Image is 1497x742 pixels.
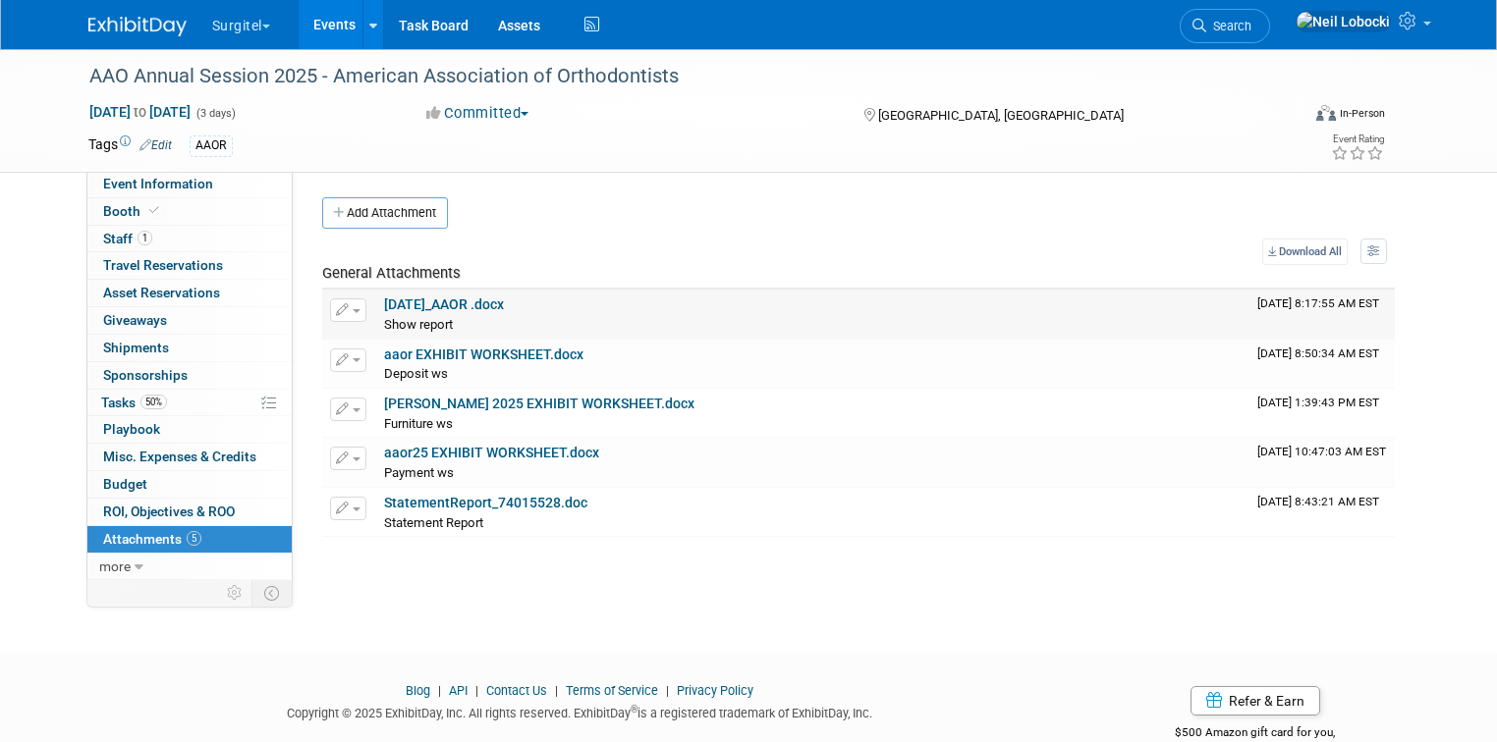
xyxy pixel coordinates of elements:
[1316,105,1336,121] img: Format-Inperson.png
[103,285,220,300] span: Asset Reservations
[99,558,131,574] span: more
[103,231,152,246] span: Staff
[384,445,599,460] a: aaor25 EXHIBIT WORKSHEET.docx
[1262,238,1348,265] a: Download All
[88,700,1072,722] div: Copyright © 2025 ExhibitDay, Inc. All rights reserved. ExhibitDay is a registered trademark of Ex...
[471,683,483,698] span: |
[631,704,638,715] sup: ®
[103,449,256,464] span: Misc. Expenses & Credits
[87,280,292,306] a: Asset Reservations
[87,416,292,443] a: Playbook
[1249,488,1395,537] td: Upload Timestamp
[103,312,167,328] span: Giveaways
[384,515,483,530] span: Statement Report
[1257,396,1379,409] span: Upload Timestamp
[550,683,563,698] span: |
[1296,11,1391,32] img: Neil Lobocki
[1331,134,1384,144] div: Event Rating
[88,103,192,121] span: [DATE] [DATE]
[384,296,504,312] a: [DATE]_AAOR .docx
[103,257,223,273] span: Travel Reservations
[149,205,159,216] i: Booth reservation complete
[1257,346,1379,360] span: Upload Timestamp
[1257,296,1379,310] span: Upload Timestamp
[1249,389,1395,438] td: Upload Timestamp
[103,503,235,519] span: ROI, Objectives & ROO
[138,231,152,245] span: 1
[87,471,292,498] a: Budget
[87,171,292,197] a: Event Information
[140,395,167,409] span: 50%
[83,59,1275,94] div: AAO Annual Session 2025 - American Association of Orthodontists
[87,554,292,580] a: more
[1180,9,1270,43] a: Search
[1249,290,1395,339] td: Upload Timestamp
[87,362,292,389] a: Sponsorships
[194,107,236,120] span: (3 days)
[322,264,461,282] span: General Attachments
[218,580,252,606] td: Personalize Event Tab Strip
[103,421,160,437] span: Playbook
[384,317,453,332] span: Show report
[1257,445,1386,458] span: Upload Timestamp
[322,197,448,229] button: Add Attachment
[661,683,674,698] span: |
[1249,438,1395,487] td: Upload Timestamp
[190,135,233,156] div: AAOR
[87,252,292,279] a: Travel Reservations
[103,340,169,355] span: Shipments
[1257,495,1379,508] span: Upload Timestamp
[677,683,753,698] a: Privacy Policy
[419,103,536,124] button: Committed
[88,17,187,36] img: ExhibitDay
[406,683,430,698] a: Blog
[87,390,292,416] a: Tasks50%
[87,335,292,361] a: Shipments
[101,395,167,410] span: Tasks
[384,465,454,480] span: Payment ws
[139,138,172,152] a: Edit
[384,366,448,381] span: Deposit ws
[87,526,292,553] a: Attachments5
[1193,102,1385,132] div: Event Format
[103,176,213,191] span: Event Information
[87,198,292,225] a: Booth
[1339,106,1385,121] div: In-Person
[187,531,201,546] span: 5
[384,396,694,411] a: [PERSON_NAME] 2025 EXHIBIT WORKSHEET.docx
[566,683,658,698] a: Terms of Service
[433,683,446,698] span: |
[251,580,292,606] td: Toggle Event Tabs
[1206,19,1251,33] span: Search
[103,203,163,219] span: Booth
[87,226,292,252] a: Staff1
[103,531,201,547] span: Attachments
[384,416,453,431] span: Furniture ws
[449,683,468,698] a: API
[87,307,292,334] a: Giveaways
[878,108,1124,123] span: [GEOGRAPHIC_DATA], [GEOGRAPHIC_DATA]
[486,683,547,698] a: Contact Us
[384,495,587,510] a: StatementReport_74015528.doc
[1249,340,1395,389] td: Upload Timestamp
[1191,686,1320,715] a: Refer & Earn
[103,476,147,492] span: Budget
[103,367,188,383] span: Sponsorships
[131,104,149,120] span: to
[88,134,172,157] td: Tags
[87,444,292,470] a: Misc. Expenses & Credits
[384,346,583,362] a: aaor EXHIBIT WORKSHEET.docx
[87,499,292,525] a: ROI, Objectives & ROO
